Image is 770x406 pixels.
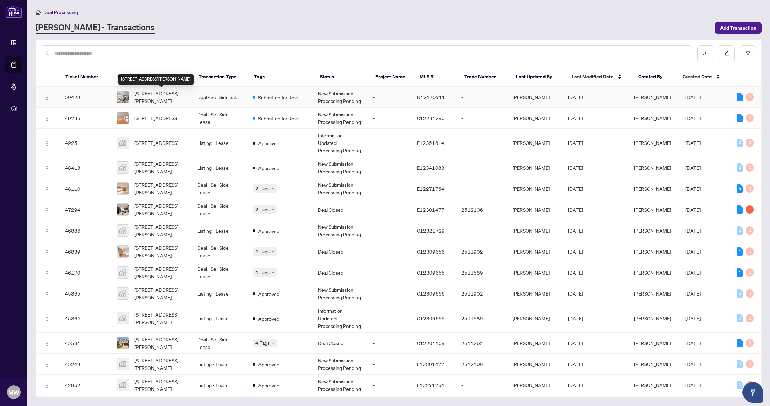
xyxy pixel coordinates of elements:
[59,262,111,283] td: 46170
[8,387,19,397] span: MW
[59,108,111,129] td: 49735
[456,199,507,220] td: 2512106
[568,340,583,346] span: [DATE]
[255,339,270,347] span: 4 Tags
[258,315,279,322] span: Approved
[742,382,763,403] button: Open asap
[417,227,445,234] span: C12321729
[44,291,50,297] img: Logo
[192,129,247,157] td: Listing - Lease
[312,108,367,129] td: New Submission - Processing Pending
[724,51,729,56] span: edit
[42,267,53,278] button: Logo
[456,375,507,396] td: -
[507,157,562,178] td: [PERSON_NAME]
[417,290,445,297] span: C12309656
[36,10,41,15] span: home
[507,129,562,157] td: [PERSON_NAME]
[634,361,671,367] span: [PERSON_NAME]
[193,67,249,87] th: Transaction Type
[134,335,186,351] span: [STREET_ADDRESS][PERSON_NAME]
[59,129,111,157] td: 49251
[417,164,444,171] span: E12341083
[192,241,247,262] td: Deal - Sell Side Lease
[568,185,583,192] span: [DATE]
[117,183,129,194] img: thumbnail-img
[685,361,701,367] span: [DATE]
[44,383,50,388] img: Logo
[312,178,367,199] td: New Submission - Processing Pending
[134,356,186,372] span: [STREET_ADDRESS][PERSON_NAME]
[737,381,743,389] div: 0
[703,51,708,56] span: download
[417,269,445,276] span: C12309655
[367,199,411,220] td: -
[568,290,583,297] span: [DATE]
[367,333,411,354] td: -
[568,140,583,146] span: [DATE]
[42,338,53,349] button: Logo
[507,108,562,129] td: [PERSON_NAME]
[134,286,186,301] span: [STREET_ADDRESS][PERSON_NAME]
[456,262,507,283] td: 2511589
[746,93,754,101] div: 0
[746,114,754,122] div: 0
[634,340,671,346] span: [PERSON_NAME]
[36,22,155,34] a: [PERSON_NAME] - Transactions
[417,140,444,146] span: E12351814
[117,246,129,257] img: thumbnail-img
[5,5,22,18] img: logo
[685,227,701,234] span: [DATE]
[44,249,50,255] img: Logo
[634,248,671,255] span: [PERSON_NAME]
[312,304,367,333] td: Information Updated - Processing Pending
[43,9,78,15] span: Deal Processing
[59,199,111,220] td: 47294
[44,228,50,234] img: Logo
[417,206,444,213] span: E12301477
[312,129,367,157] td: Information Updated - Processing Pending
[737,139,743,147] div: 0
[44,95,50,100] img: Logo
[634,164,671,171] span: [PERSON_NAME]
[59,354,111,375] td: 45249
[258,164,279,172] span: Approved
[134,244,186,259] span: [STREET_ADDRESS][PERSON_NAME]
[255,205,270,213] span: 2 Tags
[456,220,507,241] td: -
[59,375,111,396] td: 42962
[746,51,750,56] span: filter
[192,283,247,304] td: Listing - Lease
[417,340,445,346] span: C12201109
[44,141,50,146] img: Logo
[568,227,583,234] span: [DATE]
[456,354,507,375] td: 2512106
[417,248,445,255] span: C12309656
[312,157,367,178] td: New Submission - Processing Pending
[685,94,701,100] span: [DATE]
[271,271,275,274] span: down
[507,354,562,375] td: [PERSON_NAME]
[507,220,562,241] td: [PERSON_NAME]
[59,304,111,333] td: 45864
[44,270,50,276] img: Logo
[117,337,129,349] img: thumbnail-img
[568,206,583,213] span: [DATE]
[737,314,743,322] div: 0
[42,380,53,391] button: Logo
[315,67,370,87] th: Status
[566,67,633,87] th: Last Modified Date
[192,157,247,178] td: Listing - Lease
[59,178,111,199] td: 48110
[258,139,279,147] span: Approved
[44,362,50,367] img: Logo
[44,165,50,171] img: Logo
[134,114,178,122] span: [STREET_ADDRESS]
[746,314,754,322] div: 0
[134,202,186,217] span: [STREET_ADDRESS][PERSON_NAME]
[746,339,754,347] div: 0
[568,248,583,255] span: [DATE]
[312,220,367,241] td: New Submission - Processing Pending
[134,89,186,105] span: [STREET_ADDRESS][PERSON_NAME]
[59,220,111,241] td: 46886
